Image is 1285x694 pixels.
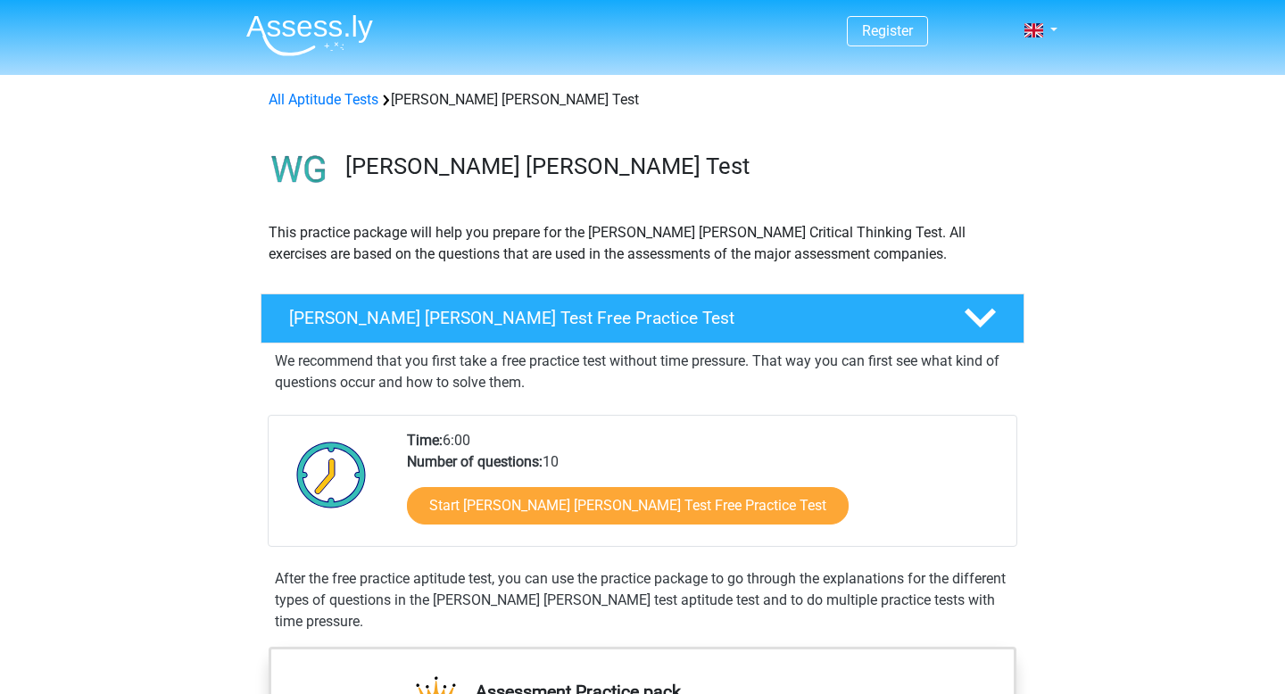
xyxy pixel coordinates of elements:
div: After the free practice aptitude test, you can use the practice package to go through the explana... [268,568,1017,632]
h4: [PERSON_NAME] [PERSON_NAME] Test Free Practice Test [289,308,935,328]
a: Start [PERSON_NAME] [PERSON_NAME] Test Free Practice Test [407,487,849,525]
div: [PERSON_NAME] [PERSON_NAME] Test [261,89,1024,111]
img: Assessly [246,14,373,56]
img: Clock [286,430,377,519]
img: watson glaser test [261,132,337,208]
p: This practice package will help you prepare for the [PERSON_NAME] [PERSON_NAME] Critical Thinking... [269,222,1016,265]
a: Register [862,22,913,39]
div: 6:00 10 [394,430,1016,546]
a: [PERSON_NAME] [PERSON_NAME] Test Free Practice Test [253,293,1032,343]
h3: [PERSON_NAME] [PERSON_NAME] Test [345,153,1010,180]
p: We recommend that you first take a free practice test without time pressure. That way you can fir... [275,351,1010,393]
a: All Aptitude Tests [269,91,378,108]
b: Number of questions: [407,453,543,470]
b: Time: [407,432,443,449]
